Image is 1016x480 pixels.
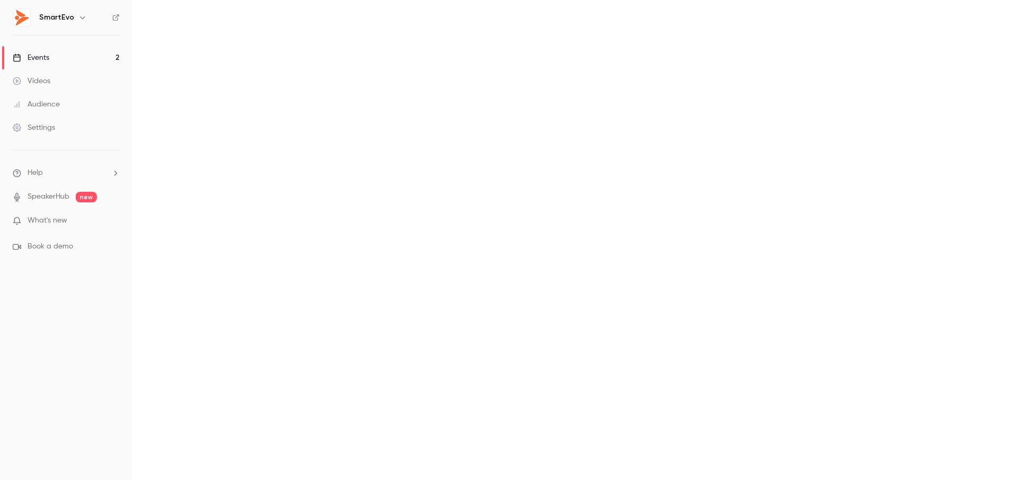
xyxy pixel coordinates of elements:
[76,192,97,202] span: new
[28,215,67,226] span: What's new
[13,52,49,63] div: Events
[28,191,69,202] a: SpeakerHub
[13,99,60,110] div: Audience
[13,76,50,86] div: Videos
[13,9,30,26] img: SmartEvo
[13,122,55,133] div: Settings
[39,12,74,23] h6: SmartEvo
[28,167,43,179] span: Help
[13,167,120,179] li: help-dropdown-opener
[28,241,73,252] span: Book a demo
